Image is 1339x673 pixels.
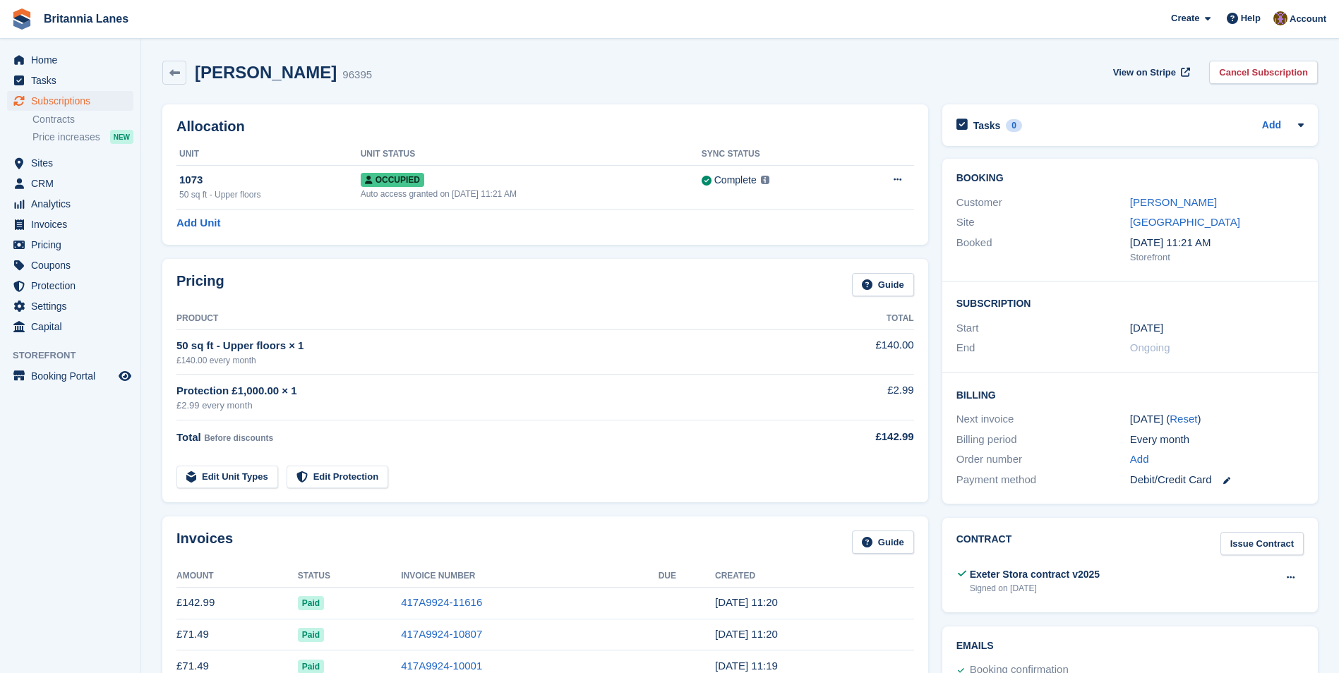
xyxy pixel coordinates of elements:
span: Before discounts [204,433,273,443]
div: 0 [1006,119,1022,132]
span: Analytics [31,194,116,214]
time: 2025-07-18 23:00:00 UTC [1130,320,1163,336]
div: Payment method [956,472,1130,488]
th: Status [298,565,401,588]
div: [DATE] 11:21 AM [1130,235,1304,251]
div: £2.99 every month [176,399,801,413]
time: 2025-07-19 10:19:53 UTC [715,660,778,672]
h2: Subscription [956,296,1304,310]
h2: Billing [956,387,1304,401]
a: Edit Unit Types [176,466,278,489]
a: 417A9924-10001 [401,660,482,672]
span: Occupied [361,173,424,187]
td: £142.99 [176,587,298,619]
th: Product [176,308,801,330]
a: Add [1130,451,1149,468]
h2: Invoices [176,530,233,554]
a: Guide [852,273,914,296]
a: Guide [852,530,914,554]
span: Booking Portal [31,366,116,386]
div: Start [956,320,1130,336]
span: Invoices [31,214,116,234]
th: Created [715,565,914,588]
span: View on Stripe [1113,66,1176,80]
div: Order number [956,451,1130,468]
span: Coupons [31,255,116,275]
a: menu [7,235,133,255]
a: Reset [1170,413,1197,425]
span: Protection [31,276,116,296]
a: menu [7,91,133,111]
img: Andy Collier [1273,11,1287,25]
div: Debit/Credit Card [1130,472,1304,488]
img: stora-icon-8386f47178a22dfd0bd8f6a31ec36ba5ce8667c1dd55bd0f319d3a0aa187defe.svg [11,8,32,30]
h2: Booking [956,173,1304,184]
a: Issue Contract [1220,532,1304,555]
span: Settings [31,296,116,316]
th: Unit Status [361,143,702,166]
span: Subscriptions [31,91,116,111]
div: Billing period [956,432,1130,448]
td: £71.49 [176,619,298,650]
th: Unit [176,143,361,166]
span: Capital [31,317,116,336]
a: menu [7,71,133,90]
a: menu [7,276,133,296]
a: [PERSON_NAME] [1130,196,1217,208]
span: Ongoing [1130,341,1170,353]
div: Site [956,214,1130,231]
a: Add [1262,118,1281,134]
a: Contracts [32,113,133,126]
span: Price increases [32,131,100,144]
a: menu [7,366,133,386]
time: 2025-09-19 10:20:45 UTC [715,596,778,608]
a: menu [7,214,133,234]
h2: [PERSON_NAME] [195,63,337,82]
div: Next invoice [956,411,1130,428]
a: Add Unit [176,215,220,231]
h2: Emails [956,641,1304,652]
th: Sync Status [702,143,849,166]
a: [GEOGRAPHIC_DATA] [1130,216,1240,228]
div: Booked [956,235,1130,265]
a: menu [7,174,133,193]
span: Home [31,50,116,70]
div: Every month [1130,432,1304,448]
div: Auto access granted on [DATE] 11:21 AM [361,188,702,200]
div: [DATE] ( ) [1130,411,1304,428]
span: Create [1171,11,1199,25]
div: 96395 [342,67,372,83]
a: menu [7,153,133,173]
div: 50 sq ft - Upper floors [179,188,361,201]
td: £2.99 [801,375,914,420]
a: menu [7,317,133,336]
a: Edit Protection [287,466,388,489]
a: Preview store [116,368,133,384]
div: Complete [714,173,757,188]
div: £142.99 [801,429,914,445]
span: Account [1290,12,1326,26]
div: Protection £1,000.00 × 1 [176,383,801,399]
a: Price increases NEW [32,129,133,145]
div: £140.00 every month [176,354,801,367]
th: Total [801,308,914,330]
a: Cancel Subscription [1209,61,1318,84]
th: Amount [176,565,298,588]
td: £140.00 [801,329,914,374]
h2: Allocation [176,119,914,135]
a: menu [7,296,133,316]
span: Storefront [13,348,140,363]
a: menu [7,50,133,70]
div: 1073 [179,172,361,188]
div: Customer [956,195,1130,211]
span: Tasks [31,71,116,90]
th: Due [659,565,715,588]
span: CRM [31,174,116,193]
span: Paid [298,628,324,642]
a: menu [7,194,133,214]
a: 417A9924-11616 [401,596,482,608]
a: Britannia Lanes [38,7,134,30]
time: 2025-08-19 10:20:04 UTC [715,628,778,640]
span: Total [176,431,201,443]
div: Signed on [DATE] [970,582,1100,595]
